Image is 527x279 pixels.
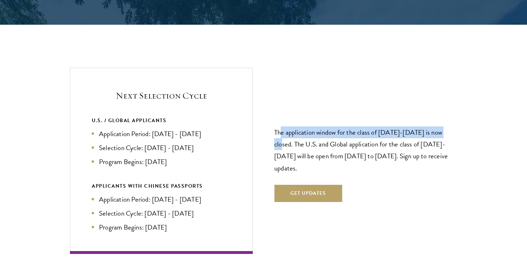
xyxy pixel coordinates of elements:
p: The application window for the class of [DATE]-[DATE] is now closed. The U.S. and Global applicat... [274,126,457,174]
li: Program Begins: [DATE] [92,222,231,232]
div: APPLICANTS WITH CHINESE PASSPORTS [92,182,231,191]
li: Program Begins: [DATE] [92,157,231,167]
div: U.S. / GLOBAL APPLICANTS [92,116,231,125]
li: Application Period: [DATE] - [DATE] [92,194,231,205]
h5: Next Selection Cycle [92,90,231,102]
li: Selection Cycle: [DATE] - [DATE] [92,143,231,153]
li: Application Period: [DATE] - [DATE] [92,129,231,139]
li: Selection Cycle: [DATE] - [DATE] [92,208,231,218]
button: Get Updates [274,185,342,202]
